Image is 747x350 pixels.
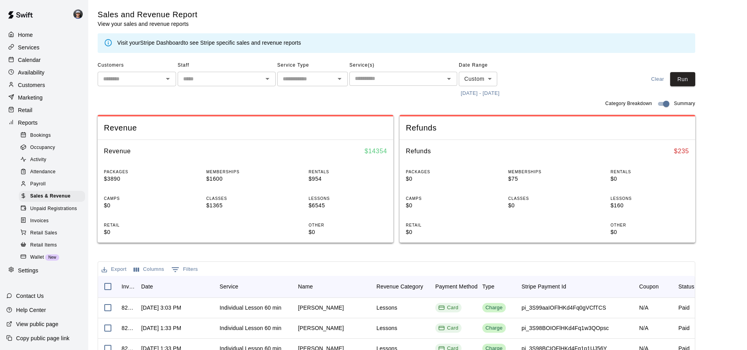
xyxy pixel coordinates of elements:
[30,205,77,213] span: Unpaid Registrations
[206,201,285,210] p: $1365
[309,222,387,228] p: OTHER
[118,276,137,297] div: InvoiceId
[431,276,478,297] div: Payment Method
[18,106,33,114] p: Retail
[6,265,82,276] div: Settings
[639,324,649,332] div: N/A
[30,168,56,176] span: Attendance
[674,276,714,297] div: Status
[169,263,200,276] button: Show filters
[206,196,285,201] p: CLASSES
[438,304,458,312] div: Card
[19,154,88,166] a: Activity
[19,240,85,251] div: Retail Items
[137,276,216,297] div: Date
[16,320,58,328] p: View public page
[178,59,276,72] span: Staff
[6,67,82,78] a: Availability
[18,81,45,89] p: Customers
[18,119,38,127] p: Reports
[18,94,43,102] p: Marketing
[459,72,497,86] div: Custom
[19,190,88,203] a: Sales & Revenue
[611,222,689,228] p: OTHER
[309,201,387,210] p: $6545
[518,276,635,297] div: Stripe Payment Id
[298,304,344,312] div: Alex Duprel
[117,39,301,47] div: Visit your to see Stripe specific sales and revenue reports
[309,169,387,175] p: RENTALS
[19,167,85,178] div: Attendance
[220,324,282,332] div: Individual Lesson 60 min
[30,241,57,249] span: Retail Items
[18,56,41,64] p: Calendar
[19,251,88,263] a: WalletNew
[18,267,38,274] p: Settings
[140,40,184,46] a: Stripe Dashboard
[141,304,181,312] div: Sep 19, 2025, 3:03 PM
[459,59,527,72] span: Date Range
[508,169,587,175] p: MEMBERSHIPS
[6,29,82,41] a: Home
[438,325,458,332] div: Card
[18,31,33,39] p: Home
[678,324,690,332] div: Paid
[132,263,166,276] button: Select columns
[508,196,587,201] p: CLASSES
[6,54,82,66] a: Calendar
[30,132,51,140] span: Bookings
[19,130,85,141] div: Bookings
[19,216,85,227] div: Invoices
[406,228,484,236] p: $0
[376,276,423,297] div: Revenue Category
[220,276,238,297] div: Service
[19,191,85,202] div: Sales & Revenue
[406,222,484,228] p: RETAIL
[277,59,348,72] span: Service Type
[19,227,88,239] a: Retail Sales
[19,228,85,239] div: Retail Sales
[19,129,88,141] a: Bookings
[104,196,182,201] p: CAMPS
[73,9,83,19] img: Mason Edwards
[19,203,88,215] a: Unpaid Registrations
[122,324,133,332] div: 825328
[611,169,689,175] p: RENTALS
[406,196,484,201] p: CAMPS
[6,104,82,116] div: Retail
[334,73,345,84] button: Open
[6,42,82,53] a: Services
[674,100,695,108] span: Summary
[508,201,587,210] p: $0
[19,178,88,190] a: Payroll
[478,276,518,297] div: Type
[72,6,88,22] div: Mason Edwards
[482,276,494,297] div: Type
[674,146,689,156] h6: $ 235
[6,117,82,129] a: Reports
[294,276,373,297] div: Name
[522,304,606,312] div: pi_3S99aaIOFlHKd4Fq0gVCfTCS
[19,141,88,154] a: Occupancy
[206,175,285,183] p: $1600
[508,175,587,183] p: $75
[30,254,44,261] span: Wallet
[605,100,652,108] span: Category Breakdown
[19,252,85,263] div: WalletNew
[141,276,153,297] div: Date
[611,196,689,201] p: LESSONS
[485,325,503,332] div: Charge
[6,92,82,103] a: Marketing
[611,175,689,183] p: $0
[406,169,484,175] p: PACKAGES
[645,72,670,87] button: Clear
[678,276,694,297] div: Status
[262,73,273,84] button: Open
[104,201,182,210] p: $0
[30,217,49,225] span: Invoices
[406,175,484,183] p: $0
[16,334,69,342] p: Copy public page link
